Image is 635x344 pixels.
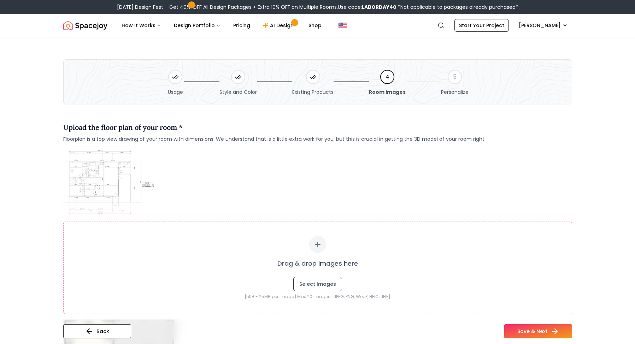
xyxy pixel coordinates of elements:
a: AI Design [257,18,301,32]
b: LABORDAY40 [362,4,396,11]
div: [DATE] Design Fest – Get 40% OFF All Design Packages + Extra 10% OFF on Multiple Rooms. [117,4,518,11]
img: Spacejoy Logo [63,18,107,32]
button: Select Images [293,277,342,291]
span: Use code: [338,4,396,11]
button: Design Portfolio [168,18,226,32]
nav: Global [63,14,572,37]
h4: Upload the floor plan of your room * [63,122,486,133]
a: Spacejoy [63,18,107,32]
button: Back [63,324,131,338]
span: Floorplan is a top view drawing of your room with dimensions. We understand that is a little extr... [63,135,486,143]
img: Guide image [63,148,154,216]
span: Usage [168,89,183,96]
a: Shop [303,18,327,32]
span: Personalize [441,89,469,96]
span: Room Images [369,89,406,96]
span: Existing Products [292,89,334,96]
a: Pricing [228,18,256,32]
button: Save & Next [504,324,572,338]
p: [5KB - 25MB per image | Max 20 images | JPEG, PNG, WebP, HEIC, JFIF] [78,294,558,300]
p: Drag & drop images here [277,259,358,268]
button: [PERSON_NAME] [515,19,572,32]
button: How It Works [116,18,167,32]
span: Style and Color [219,89,257,96]
div: 4 [380,70,394,84]
a: Start Your Project [454,19,509,32]
span: *Not applicable to packages already purchased* [396,4,518,11]
nav: Main [116,18,327,32]
div: 5 [448,70,462,84]
img: United States [339,21,347,30]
